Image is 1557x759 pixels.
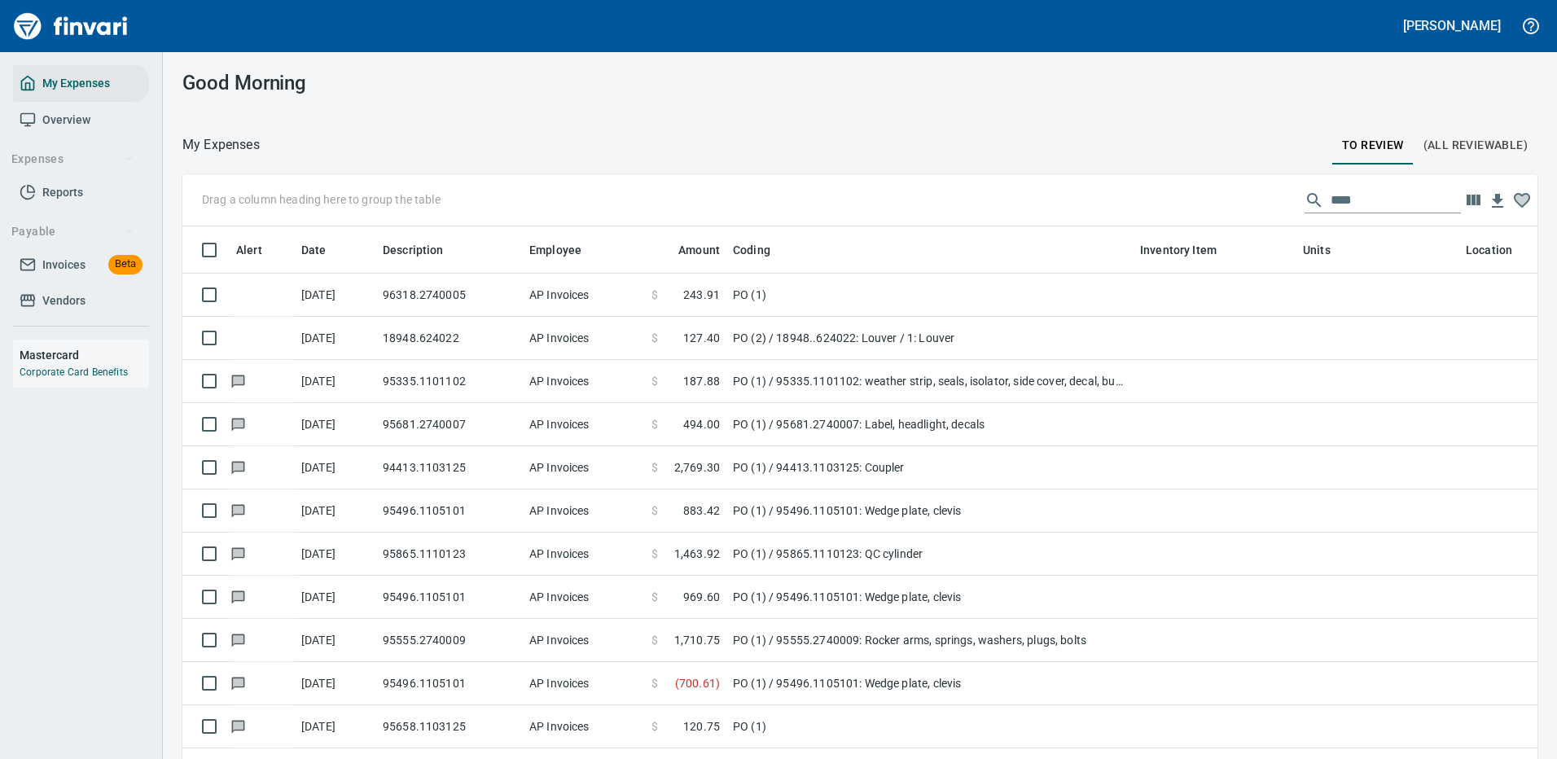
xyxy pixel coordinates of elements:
[376,317,523,360] td: 18948.624022
[529,240,603,260] span: Employee
[651,502,658,519] span: $
[523,446,645,489] td: AP Invoices
[726,705,1134,748] td: PO (1)
[295,662,376,705] td: [DATE]
[301,240,327,260] span: Date
[1303,240,1352,260] span: Units
[726,446,1134,489] td: PO (1) / 94413.1103125: Coupler
[376,274,523,317] td: 96318.2740005
[523,576,645,619] td: AP Invoices
[651,632,658,648] span: $
[376,576,523,619] td: 95496.1105101
[42,291,86,311] span: Vendors
[523,360,645,403] td: AP Invoices
[11,222,134,242] span: Payable
[523,662,645,705] td: AP Invoices
[1466,240,1533,260] span: Location
[20,366,128,378] a: Corporate Card Benefits
[683,502,720,519] span: 883.42
[733,240,792,260] span: Coding
[376,662,523,705] td: 95496.1105101
[726,317,1134,360] td: PO (2) / 18948..624022: Louver / 1: Louver
[42,182,83,203] span: Reports
[1485,189,1510,213] button: Download Table
[651,287,658,303] span: $
[733,240,770,260] span: Coding
[523,403,645,446] td: AP Invoices
[683,287,720,303] span: 243.91
[678,240,720,260] span: Amount
[376,403,523,446] td: 95681.2740007
[11,149,134,169] span: Expenses
[1399,13,1505,38] button: [PERSON_NAME]
[182,135,260,155] nav: breadcrumb
[13,247,149,283] a: InvoicesBeta
[1423,135,1528,156] span: (All Reviewable)
[523,533,645,576] td: AP Invoices
[42,73,110,94] span: My Expenses
[13,65,149,102] a: My Expenses
[295,403,376,446] td: [DATE]
[1466,240,1512,260] span: Location
[529,240,581,260] span: Employee
[1140,240,1217,260] span: Inventory Item
[376,705,523,748] td: 95658.1103125
[1140,240,1238,260] span: Inventory Item
[1342,135,1404,156] span: To Review
[683,718,720,735] span: 120.75
[674,459,720,476] span: 2,769.30
[1403,17,1501,34] h5: [PERSON_NAME]
[295,489,376,533] td: [DATE]
[651,416,658,432] span: $
[376,533,523,576] td: 95865.1110123
[726,533,1134,576] td: PO (1) / 95865.1110123: QC cylinder
[230,505,247,516] span: Has messages
[726,403,1134,446] td: PO (1) / 95681.2740007: Label, headlight, decals
[726,274,1134,317] td: PO (1)
[230,419,247,429] span: Has messages
[42,255,86,275] span: Invoices
[726,360,1134,403] td: PO (1) / 95335.1101102: weather strip, seals, isolator, side cover, decal, bushing*
[13,102,149,138] a: Overview
[726,619,1134,662] td: PO (1) / 95555.2740009: Rocker arms, springs, washers, plugs, bolts
[651,330,658,346] span: $
[683,373,720,389] span: 187.88
[674,632,720,648] span: 1,710.75
[295,533,376,576] td: [DATE]
[182,72,608,94] h3: Good Morning
[726,489,1134,533] td: PO (1) / 95496.1105101: Wedge plate, clevis
[674,546,720,562] span: 1,463.92
[202,191,441,208] p: Drag a column heading here to group the table
[182,135,260,155] p: My Expenses
[376,489,523,533] td: 95496.1105101
[295,317,376,360] td: [DATE]
[230,462,247,472] span: Has messages
[376,446,523,489] td: 94413.1103125
[230,634,247,645] span: Has messages
[651,546,658,562] span: $
[295,576,376,619] td: [DATE]
[523,619,645,662] td: AP Invoices
[42,110,90,130] span: Overview
[675,675,720,691] span: ( 700.61 )
[230,548,247,559] span: Has messages
[383,240,444,260] span: Description
[295,705,376,748] td: [DATE]
[295,446,376,489] td: [DATE]
[13,174,149,211] a: Reports
[295,274,376,317] td: [DATE]
[1461,188,1485,213] button: Choose columns to display
[230,375,247,386] span: Has messages
[236,240,262,260] span: Alert
[683,416,720,432] span: 494.00
[657,240,720,260] span: Amount
[726,576,1134,619] td: PO (1) / 95496.1105101: Wedge plate, clevis
[10,7,132,46] img: Finvari
[376,360,523,403] td: 95335.1101102
[1303,240,1331,260] span: Units
[295,619,376,662] td: [DATE]
[651,718,658,735] span: $
[523,317,645,360] td: AP Invoices
[108,255,143,274] span: Beta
